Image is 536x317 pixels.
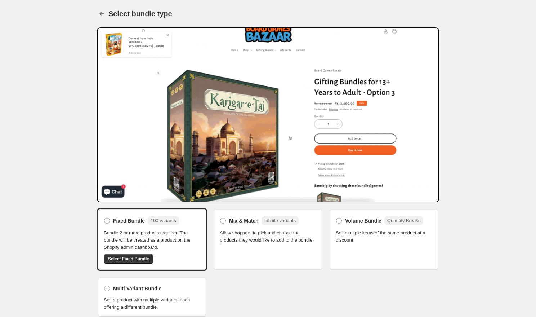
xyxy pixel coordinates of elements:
span: Mix & Match [229,217,259,224]
button: Back [97,9,107,19]
button: Select Fixed Bundle [104,254,153,264]
span: Bundle 2 or more products together. The bundle will be created as a product on the Shopify admin ... [104,229,200,251]
span: Infinite variants [264,218,296,223]
span: Sell multiple items of the same product at a discount [336,229,432,244]
h1: Select bundle type [108,9,172,18]
img: Bundle Preview [97,27,439,202]
span: Fixed Bundle [113,217,145,224]
span: Select Fixed Bundle [108,256,149,262]
span: Allow shoppers to pick and choose the products they would like to add to the bundle. [220,229,316,244]
span: Quantity Breaks [387,218,421,223]
span: 100 variants [151,218,176,223]
span: Volume Bundle [345,217,381,224]
span: Multi Variant Bundle [113,285,162,292]
span: Sell a product with multiple variants, each offering a different bundle. [104,296,200,311]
